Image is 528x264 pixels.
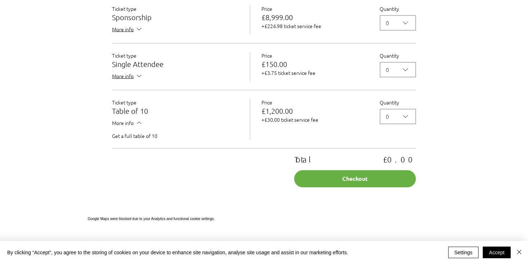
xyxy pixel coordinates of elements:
div: 0 [386,18,389,27]
label: Quantity [380,52,416,59]
button: Close [515,247,524,258]
p: £8,999.00 [262,14,368,21]
span: By clicking “Accept”, you agree to the storing of cookies on your device to enhance site navigati... [7,249,348,256]
h3: Single Attendee [112,61,238,68]
span: Price [262,99,273,106]
p: Get a full table of 10 [112,132,238,139]
button: Checkout [294,170,416,187]
span: Price [262,5,273,12]
span: Ticket type [112,52,137,59]
img: Close [515,248,524,256]
h3: Sponsorship [112,14,238,21]
span: Ticket type [112,99,137,106]
span: Ticket type [112,5,137,12]
label: Quantity [380,99,416,106]
button: More info [112,119,143,128]
button: Settings [448,247,479,258]
div: 0 [386,65,389,74]
p: +£3.75 ticket service fee [262,69,368,76]
div: 0 [386,112,389,121]
button: More info [112,25,143,34]
p: Total [294,156,313,163]
span: Price [262,52,273,59]
span: Google Maps were blocked due to your Analytics and functional cookie settings. [88,217,215,221]
button: Accept [483,247,511,258]
p: +£30.00 ticket service fee [262,116,368,123]
p: £0.00 [383,156,416,163]
button: More info [112,72,143,81]
label: Quantity [380,5,416,12]
p: +£224.98 ticket service fee [262,22,368,30]
p: £1,200.00 [262,107,368,115]
h3: Table of 10 [112,107,238,115]
p: £150.00 [262,61,368,68]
